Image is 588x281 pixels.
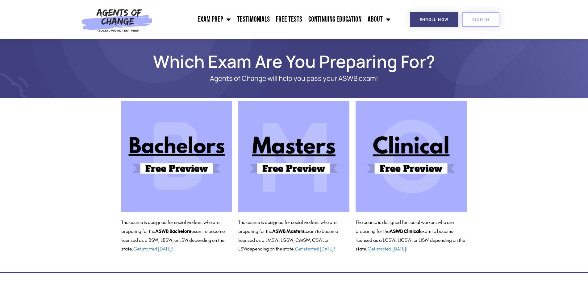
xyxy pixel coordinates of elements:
[273,12,305,27] a: Free Tests
[305,12,365,27] a: Continuing Education
[368,246,406,252] a: Get started [DATE]
[156,12,394,27] nav: Menu
[356,218,467,254] p: The course is designed for social workers who are preparing for the exam to become licensed as a ...
[121,218,232,254] p: The course is designed for social workers who are preparing for the exam to become licensed as a ...
[155,228,191,234] b: ASWB Bachelors
[410,12,458,27] a: Enroll Now
[118,54,470,68] h1: Which Exam Are You Preparing For?
[234,12,273,27] a: Testimonials
[143,75,445,82] p: Agents of Change will help you pass your ASWB exam!
[247,246,335,252] span: depending on the state.
[194,12,234,27] a: Exam Prep
[472,18,490,22] span: SIGN IN
[366,246,407,252] span: . !
[272,228,305,234] b: ASWB Masters
[390,228,420,234] b: ASWB Clinical
[420,18,448,22] span: Enroll Now
[133,246,173,252] a: Get started [DATE]!
[295,246,335,252] a: Get started [DATE]!
[462,12,499,27] a: SIGN IN
[365,12,394,27] a: About
[238,218,349,254] p: The course is designed for social workers who are preparing for the exam to become licensed as a ...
